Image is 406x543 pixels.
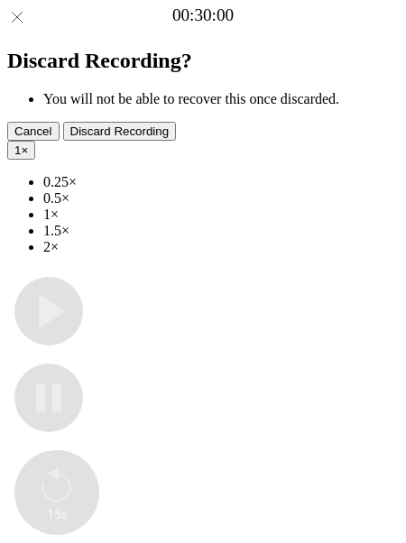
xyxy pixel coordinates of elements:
[43,223,399,239] li: 1.5×
[43,174,399,190] li: 0.25×
[7,141,35,160] button: 1×
[63,122,177,141] button: Discard Recording
[14,143,21,157] span: 1
[172,5,234,25] a: 00:30:00
[43,190,399,207] li: 0.5×
[43,239,399,255] li: 2×
[7,122,60,141] button: Cancel
[7,49,399,73] h2: Discard Recording?
[43,207,399,223] li: 1×
[43,91,399,107] li: You will not be able to recover this once discarded.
